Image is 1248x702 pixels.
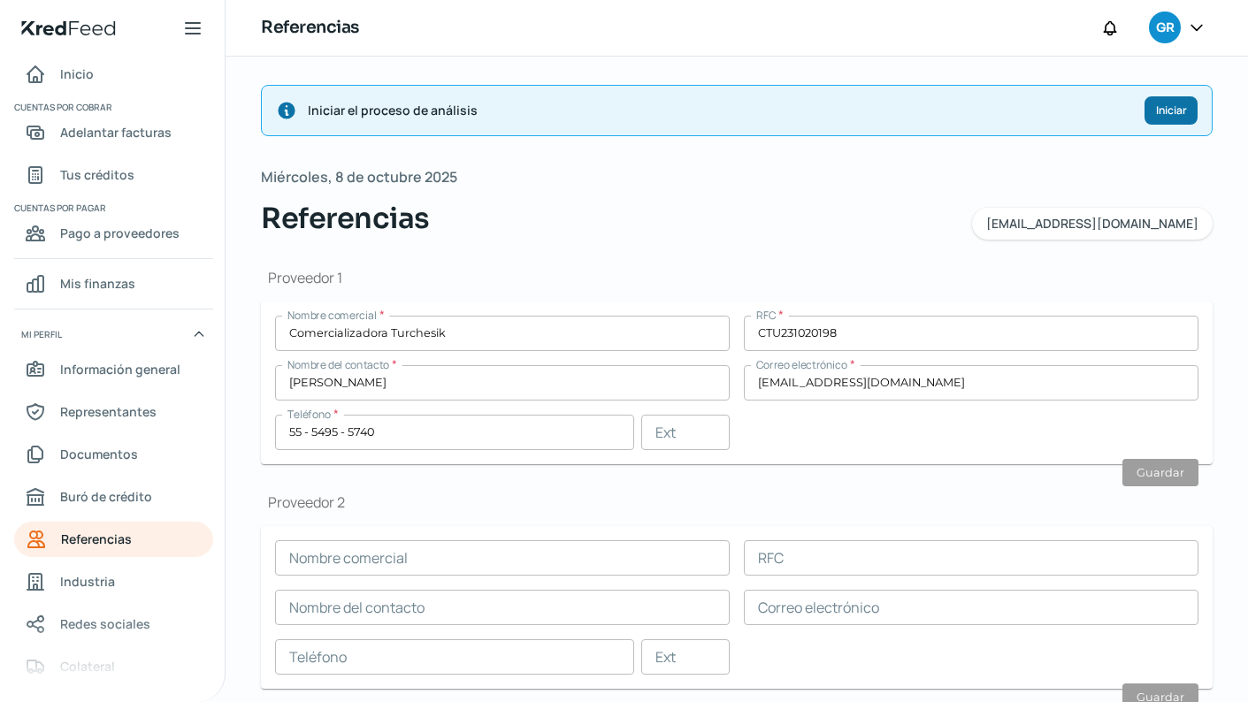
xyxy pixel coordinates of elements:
a: Adelantar facturas [14,115,213,150]
h1: Referencias [261,15,359,41]
span: Pago a proveedores [60,222,180,244]
h1: Proveedor 1 [261,268,1213,287]
span: Colateral [60,655,115,677]
a: Industria [14,564,213,599]
a: Buró de crédito [14,479,213,515]
span: Redes sociales [60,613,150,635]
span: Nombre del contacto [287,357,389,372]
span: [EMAIL_ADDRESS][DOMAIN_NAME] [986,217,1198,230]
span: Iniciar el proceso de análisis [308,99,1130,121]
button: Guardar [1122,459,1198,486]
a: Colateral [14,649,213,684]
a: Inicio [14,57,213,92]
h1: Proveedor 2 [261,492,1213,512]
span: Miércoles, 8 de octubre 2025 [261,164,457,190]
a: Tus créditos [14,157,213,193]
span: Cuentas por pagar [14,200,211,216]
a: Mis finanzas [14,266,213,301]
span: RFC [756,308,776,323]
span: Información general [60,358,180,380]
span: Teléfono [287,407,331,422]
span: Nombre comercial [287,308,377,323]
a: Documentos [14,437,213,472]
span: Industria [60,570,115,592]
span: Mis finanzas [60,272,135,294]
span: GR [1156,18,1174,39]
span: Cuentas por cobrar [14,99,211,115]
span: Inicio [60,63,94,85]
span: Correo electrónico [756,357,847,372]
span: Referencias [61,528,132,550]
span: Representantes [60,401,157,423]
a: Pago a proveedores [14,216,213,251]
span: Adelantar facturas [60,121,172,143]
span: Documentos [60,443,138,465]
a: Información general [14,352,213,387]
a: Representantes [14,394,213,430]
button: Iniciar [1145,96,1198,125]
span: Referencias [261,197,430,240]
span: Tus créditos [60,164,134,186]
a: Referencias [14,522,213,557]
a: Redes sociales [14,607,213,642]
span: Mi perfil [21,326,62,342]
span: Iniciar [1156,105,1187,116]
span: Buró de crédito [60,485,152,507]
